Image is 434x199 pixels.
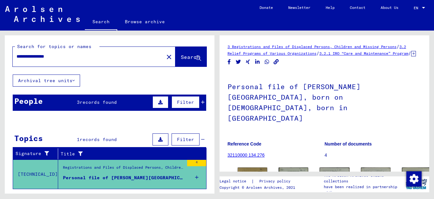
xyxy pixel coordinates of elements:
button: Share on Twitter [235,58,242,66]
span: 3 [77,99,80,105]
div: Title [61,149,200,159]
div: Signature [16,150,53,157]
a: 32110000 134.276 [227,153,265,158]
button: Share on LinkedIn [254,58,261,66]
img: Arolsen_neg.svg [5,6,80,22]
a: Legal notice [220,178,251,185]
div: Signature [16,149,59,159]
div: | [220,178,298,185]
span: Filter [177,99,194,105]
mat-icon: close [165,53,173,61]
button: Share on Facebook [226,58,233,66]
button: Copy link [273,58,280,66]
a: 3.2.1 IRO “Care and Maintenance” Program [319,51,408,56]
h1: Personal file of [PERSON_NAME][GEOGRAPHIC_DATA], born on [DEMOGRAPHIC_DATA], born in [GEOGRAPHIC_... [227,72,421,131]
span: / [408,50,411,56]
img: 001.jpg [238,167,267,188]
span: Filter [177,137,194,142]
div: Personal file of [PERSON_NAME][GEOGRAPHIC_DATA], born on [DEMOGRAPHIC_DATA], born in [GEOGRAPHIC_... [63,174,184,181]
span: records found [80,99,117,105]
div: Change consent [406,171,421,186]
span: Search [181,54,200,60]
button: Filter [172,133,200,146]
p: have been realized in partnership with [324,184,403,195]
a: 3 Registrations and Files of Displaced Persons, Children and Missing Persons [227,44,397,49]
button: Share on WhatsApp [264,58,270,66]
div: People [14,95,43,107]
span: / [316,50,319,56]
b: Reference Code [227,141,261,146]
p: The Arolsen Archives online collections [324,173,403,184]
img: Change consent [406,171,422,187]
span: EN [414,6,421,10]
a: Privacy policy [254,178,298,185]
img: yv_logo.png [404,176,428,192]
p: 4 [325,152,422,159]
button: Clear [163,50,175,63]
a: Browse archive [117,14,173,29]
div: Title [61,151,194,157]
a: Search [85,14,117,31]
b: Number of documents [325,141,372,146]
button: Archival tree units [13,75,80,87]
button: Share on Xing [245,58,251,66]
span: / [397,44,399,49]
button: Search [175,47,207,67]
button: Filter [172,96,200,108]
p: Copyright © Arolsen Archives, 2021 [220,185,298,190]
mat-label: Search for topics or names [17,44,92,49]
div: Registrations and Files of Displaced Persons, Children and Missing Persons / Relief Programs of V... [63,165,184,174]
